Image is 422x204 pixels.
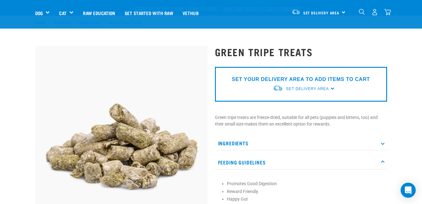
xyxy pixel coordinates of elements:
li: Reward Friendly [227,188,384,195]
p: Ingredients [215,136,387,150]
h1: Green Tripe Treats [215,46,387,57]
span: Set Delivery Area [286,87,329,91]
a: Vethub [178,0,203,25]
img: home-icon-1@2x.png [359,9,365,15]
span: Set Delivery Area [303,12,340,14]
a: Dog [35,9,43,17]
a: Raw Education [78,0,120,25]
img: van-moving.png [292,9,300,15]
li: Happy Gut [227,196,384,202]
div: Open Intercom Messenger [401,183,416,198]
a: Get started with Raw [120,0,178,25]
li: Promotes Good Digestion [227,180,384,187]
p: Feeding Guidelines [215,155,387,169]
img: home-icon@2x.png [384,9,391,15]
img: user.png [371,9,378,15]
p: SET YOUR DELIVERY AREA TO ADD ITEMS TO CART [232,76,370,83]
img: van-moving.png [273,85,283,92]
p: Green tripe treats are freeze-dried, suitable for all pets (puppies and kittens, too) and their s... [215,114,387,127]
a: Cat [59,9,66,17]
